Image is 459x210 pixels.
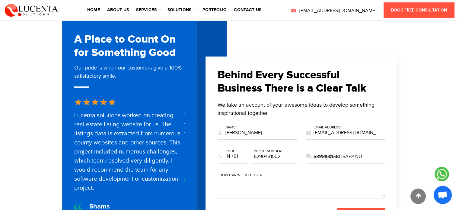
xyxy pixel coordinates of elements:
[107,8,129,12] a: About Us
[384,2,454,18] a: Book Free Consultation
[74,111,184,192] div: Lucenta solutions worked on creating real estate listing website for us. The listings data is ext...
[290,7,376,15] a: [EMAIL_ADDRESS][DOMAIN_NAME]
[202,8,227,12] a: portfolio
[391,8,447,13] span: Book Free Consultation
[167,8,195,12] a: solutions
[74,33,184,59] h2: A Place to Count On for Something Good
[218,69,385,95] h2: Behind Every Successful Business There is a Clear Talk
[234,8,261,12] a: contact us
[5,3,58,17] img: Lucenta Solutions
[74,64,184,88] div: Our pride is when our customers give a 100% satisfactory smile.
[434,186,452,204] div: Open chat
[218,101,385,117] div: We take an account of your awesome ideas to develop something inspirational together.
[87,8,100,12] a: Home
[136,8,160,12] a: services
